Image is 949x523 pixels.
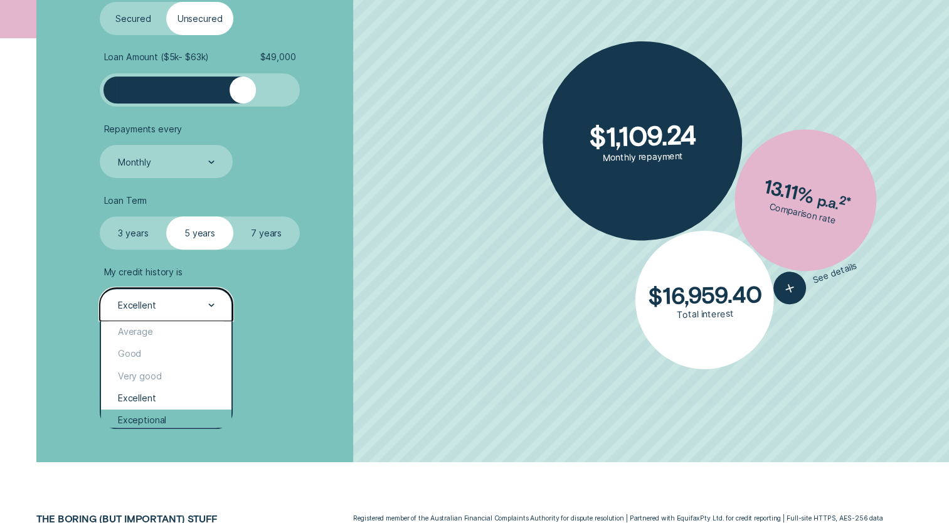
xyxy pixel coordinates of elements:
[101,365,231,387] div: Very good
[770,250,862,309] button: See details
[713,514,723,522] span: L T D
[101,342,231,364] div: Good
[118,300,156,311] div: Excellent
[104,124,183,135] span: Repayments every
[104,267,183,278] span: My credit history is
[166,2,233,35] label: Unsecured
[104,195,147,206] span: Loan Term
[700,514,711,522] span: P T Y
[100,216,166,250] label: 3 years
[700,514,711,522] span: Pty
[166,216,233,250] label: 5 years
[713,514,723,522] span: Ltd
[118,157,151,168] div: Monthly
[233,216,300,250] label: 7 years
[260,51,295,63] span: $ 49,000
[104,51,209,63] span: Loan Amount ( $5k - $63k )
[100,2,166,35] label: Secured
[101,387,231,409] div: Excellent
[101,320,231,342] div: Average
[812,260,859,285] span: See details
[101,409,231,431] div: Exceptional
